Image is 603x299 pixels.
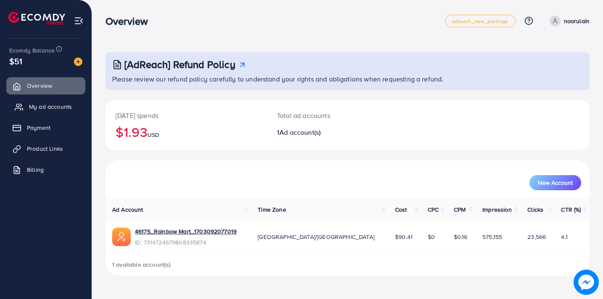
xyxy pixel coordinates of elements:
span: adreach_new_package [452,18,508,24]
span: 23,566 [527,233,546,241]
span: 1 available account(s) [112,260,171,269]
span: Time Zone [258,205,286,214]
span: Product Links [27,144,63,153]
span: CPC [428,205,439,214]
button: New Account [529,175,581,190]
a: Product Links [6,140,85,157]
span: 575,155 [482,233,502,241]
span: New Account [538,180,573,186]
span: Overview [27,81,52,90]
span: 4.1 [561,233,567,241]
p: Please review our refund policy carefully to understand your rights and obligations when requesti... [112,74,585,84]
a: Overview [6,77,85,94]
span: $51 [9,55,22,67]
a: Billing [6,161,85,178]
span: Cost [395,205,407,214]
h2: $1.93 [116,124,257,140]
p: Total ad accounts [277,110,378,121]
a: noorulain [546,16,590,26]
img: menu [74,16,84,26]
img: image [574,270,599,295]
a: adreach_new_package [445,15,516,27]
img: ic-ads-acc.e4c84228.svg [112,228,131,246]
span: Impression [482,205,512,214]
span: Ad account(s) [279,128,321,137]
span: Ad Account [112,205,143,214]
h2: 1 [277,129,378,136]
span: Payment [27,123,50,132]
span: $90.41 [395,233,413,241]
span: Billing [27,165,44,174]
a: My ad accounts [6,98,85,115]
p: [DATE] spends [116,110,257,121]
span: ID: 7314724679808335874 [135,238,237,247]
h3: [AdReach] Refund Policy [124,58,235,71]
span: USD [147,131,159,139]
span: CTR (%) [561,205,581,214]
h3: Overview [105,15,155,27]
span: My ad accounts [29,102,72,111]
span: CPM [454,205,466,214]
span: Clicks [527,205,543,214]
span: [GEOGRAPHIC_DATA]/[GEOGRAPHIC_DATA] [258,233,374,241]
span: Ecomdy Balance [9,46,55,55]
span: $0.16 [454,233,468,241]
p: noorulain [564,16,590,26]
a: 46175_Rainbow Mart_1703092077019 [135,227,237,236]
span: $0 [428,233,435,241]
img: logo [8,12,65,25]
a: Payment [6,119,85,136]
img: image [74,58,82,66]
